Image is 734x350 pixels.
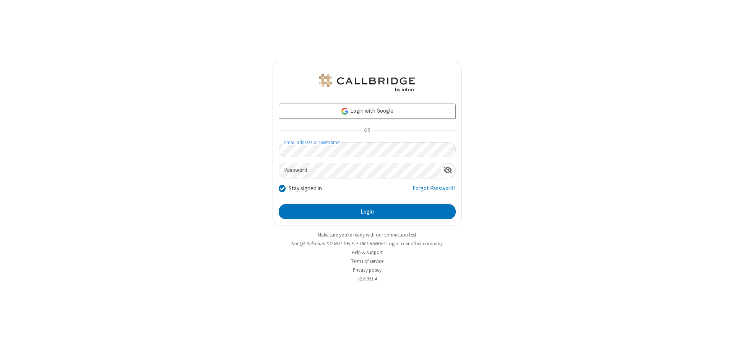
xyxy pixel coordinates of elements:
label: Stay signed in [289,184,322,193]
a: Forgot Password? [412,184,456,199]
img: google-icon.png [341,107,349,115]
li: Not QA Selenium DO NOT DELETE OR CHANGE? [273,240,462,247]
a: Help & support [352,249,383,256]
button: Login to another company [386,240,443,247]
a: Privacy policy [353,267,382,273]
li: v2.6.351.4 [273,275,462,282]
a: Make sure you're ready with our connection test [318,232,416,238]
img: QA Selenium DO NOT DELETE OR CHANGE [317,74,417,92]
input: Email address or username [279,142,456,157]
button: Login [279,204,456,219]
span: OR [361,125,373,136]
div: Show password [440,163,455,177]
a: Terms of service [351,258,383,264]
a: Login with Google [279,104,456,119]
input: Password [279,163,440,178]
